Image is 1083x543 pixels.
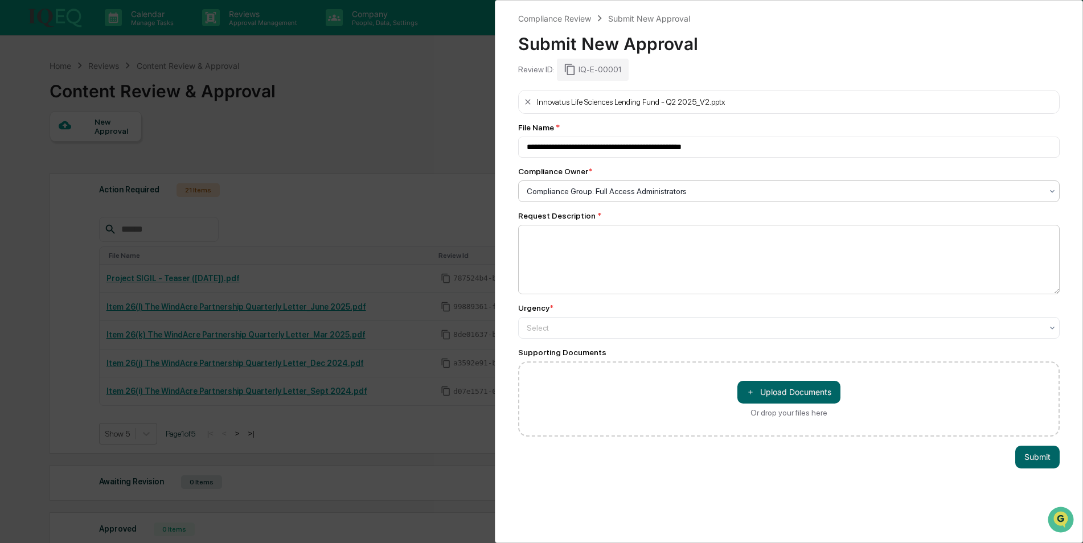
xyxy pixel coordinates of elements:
[177,124,207,138] button: See all
[518,348,1060,357] div: Supporting Documents
[11,87,32,108] img: 1746055101610-c473b297-6a78-478c-a979-82029cc54cd1
[11,225,20,234] div: 🔎
[11,144,30,162] img: Jack Rasmussen
[11,126,76,135] div: Past conversations
[101,155,124,164] span: [DATE]
[23,155,32,164] img: 1746055101610-c473b297-6a78-478c-a979-82029cc54cd1
[11,203,20,212] div: 🖐️
[24,87,44,108] img: 8933085812038_c878075ebb4cc5468115_72.jpg
[746,386,754,397] span: ＋
[518,14,591,23] div: Compliance Review
[537,97,725,106] div: Innovatus Life Sciences Lending Fund - Q2 2025_V2.pptx
[608,14,690,23] div: Submit New Approval
[23,202,73,213] span: Preclearance
[7,219,76,240] a: 🔎Data Lookup
[1015,446,1060,468] button: Submit
[83,203,92,212] div: 🗄️
[518,167,592,176] div: Compliance Owner
[113,252,138,260] span: Pylon
[23,224,72,235] span: Data Lookup
[35,155,92,164] span: [PERSON_NAME]
[51,98,157,108] div: We're available if you need us!
[94,202,141,213] span: Attestations
[518,24,1060,54] div: Submit New Approval
[557,59,629,80] div: IQ-E-00001
[518,303,553,312] div: Urgency
[51,87,187,98] div: Start new chat
[11,24,207,42] p: How can we help?
[1047,505,1077,536] iframe: Open customer support
[518,123,1060,132] div: File Name
[80,251,138,260] a: Powered byPylon
[78,198,146,218] a: 🗄️Attestations
[194,90,207,104] button: Start new chat
[750,408,827,417] div: Or drop your files here
[95,155,99,164] span: •
[518,65,555,74] div: Review ID:
[7,198,78,218] a: 🖐️Preclearance
[737,381,840,404] button: Or drop your files here
[518,211,1060,220] div: Request Description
